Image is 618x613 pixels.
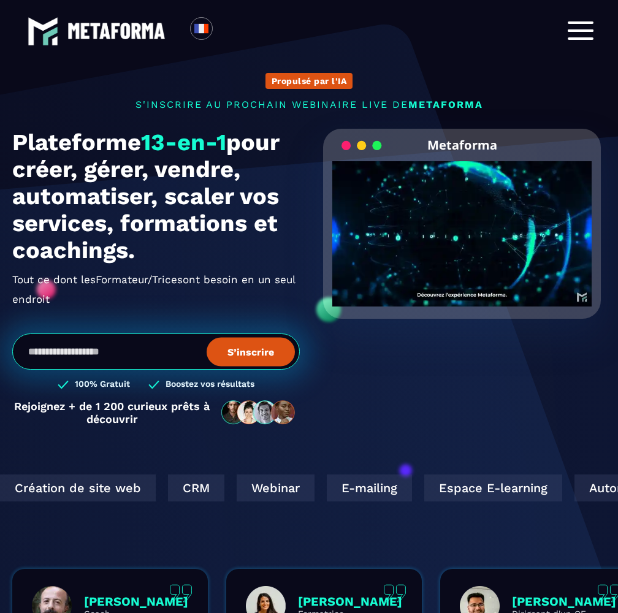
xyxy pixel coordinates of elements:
[28,16,58,47] img: logo
[227,474,305,501] div: Webinar
[12,400,212,425] p: Rejoignez + de 1 200 curieux prêts à découvrir
[207,337,295,366] button: S’inscrire
[408,99,483,110] span: METAFORMA
[218,400,300,425] img: community-people
[213,17,243,44] div: Search for option
[415,474,553,501] div: Espace E-learning
[383,584,406,603] img: quote
[12,270,300,309] h2: Tout ce dont les ont besoin en un seul endroit
[272,76,347,86] p: Propulsé par l'IA
[223,23,232,38] input: Search for option
[298,594,402,609] p: [PERSON_NAME]
[67,23,166,39] img: logo
[148,379,159,390] img: checked
[194,21,209,36] img: fr
[332,161,591,291] video: Your browser does not support the video tag.
[58,379,69,390] img: checked
[318,474,403,501] div: E-mailing
[75,379,130,390] h3: 100% Gratuit
[169,584,193,603] img: quote
[12,99,606,110] p: s'inscrire au prochain webinaire live de
[84,594,188,609] p: [PERSON_NAME]
[141,129,226,156] span: 13-en-1
[159,474,215,501] div: CRM
[96,270,183,289] span: Formateur/Trices
[341,140,382,151] img: loading
[512,594,616,609] p: [PERSON_NAME]
[12,129,300,264] h1: Plateforme pour créer, gérer, vendre, automatiser, scaler vos services, formations et coachings.
[427,129,497,161] h2: Metaforma
[166,379,254,390] h3: Boostez vos résultats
